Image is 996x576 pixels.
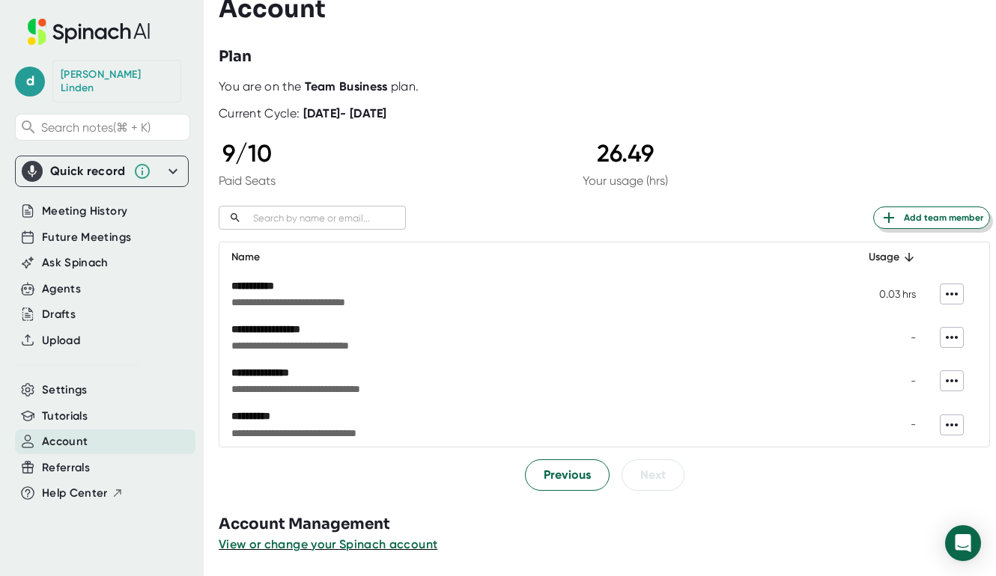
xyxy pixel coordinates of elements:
[42,485,108,502] span: Help Center
[231,248,830,266] div: Name
[41,120,151,135] span: Search notes (⌘ + K)
[842,272,928,316] td: 0.03 hrs
[42,485,124,502] button: Help Center
[42,408,88,425] button: Tutorials
[640,466,666,484] span: Next
[219,537,437,551] span: View or change your Spinach account
[525,459,610,491] button: Previous
[303,106,387,120] b: [DATE] - [DATE]
[42,281,81,298] button: Agents
[219,139,276,168] div: 9 / 10
[873,206,990,229] button: Add team member
[42,306,76,323] button: Drafts
[583,139,668,168] div: 26.49
[42,459,90,477] button: Referrals
[622,459,684,491] button: Next
[42,433,88,450] button: Account
[583,174,668,188] div: Your usage (hrs)
[42,203,127,220] button: Meeting History
[854,248,916,266] div: Usage
[842,359,928,402] td: -
[219,106,387,121] div: Current Cycle:
[544,466,591,484] span: Previous
[945,525,981,561] div: Open Intercom Messenger
[15,67,45,96] span: d
[42,229,131,246] button: Future Meetings
[61,68,173,94] div: Darren Linden
[219,536,437,554] button: View or change your Spinach account
[305,79,388,94] b: Team Business
[219,46,252,68] h3: Plan
[842,316,928,359] td: -
[42,254,109,272] button: Ask Spinach
[22,156,182,186] div: Quick record
[50,164,126,179] div: Quick record
[42,382,88,399] button: Settings
[219,513,996,536] h3: Account Management
[247,209,406,227] input: Search by name or email...
[219,79,990,94] div: You are on the plan.
[219,174,276,188] div: Paid Seats
[42,332,80,349] button: Upload
[880,209,983,227] span: Add team member
[842,402,928,446] td: -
